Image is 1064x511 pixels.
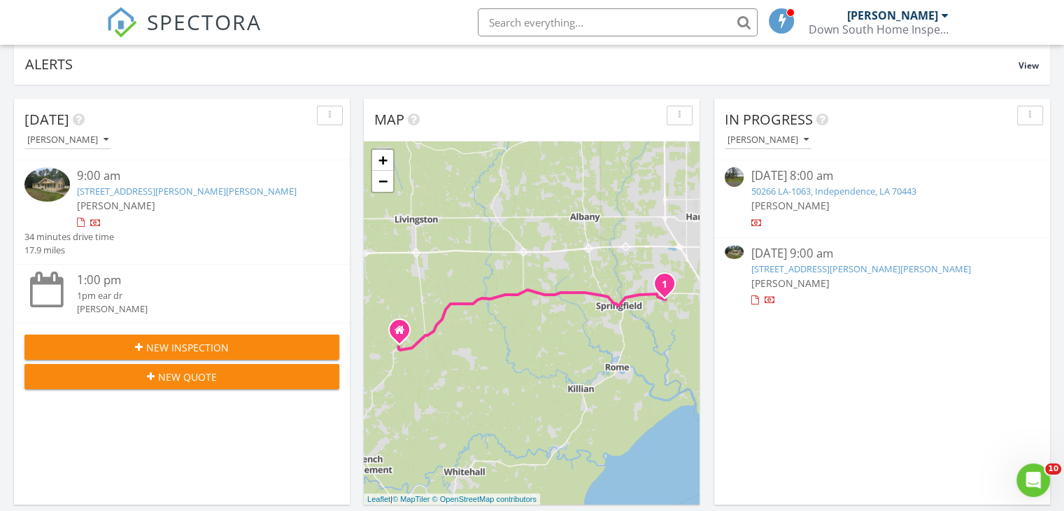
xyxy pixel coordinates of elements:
[147,7,262,36] span: SPECTORA
[751,199,829,212] span: [PERSON_NAME]
[725,110,813,129] span: In Progress
[24,364,339,389] button: New Quote
[364,493,540,505] div: |
[24,230,114,244] div: 34 minutes drive time
[728,135,809,145] div: [PERSON_NAME]
[725,167,1040,230] a: [DATE] 8:00 am 50266 LA-1063, Independence, LA 70443 [PERSON_NAME]
[367,495,390,503] a: Leaflet
[77,289,313,302] div: 1pm ear dr
[399,330,408,338] div: 19711 hwy 42, Livingston LA 70754
[77,185,297,197] a: [STREET_ADDRESS][PERSON_NAME][PERSON_NAME]
[77,272,313,289] div: 1:00 pm
[146,340,229,355] span: New Inspection
[725,245,1040,307] a: [DATE] 9:00 am [STREET_ADDRESS][PERSON_NAME][PERSON_NAME] [PERSON_NAME]
[725,167,744,186] img: streetview
[751,262,970,275] a: [STREET_ADDRESS][PERSON_NAME][PERSON_NAME]
[751,185,916,197] a: 50266 LA-1063, Independence, LA 70443
[372,171,393,192] a: Zoom out
[1045,463,1061,475] span: 10
[1016,463,1050,497] iframe: Intercom live chat
[77,167,313,185] div: 9:00 am
[77,302,313,316] div: [PERSON_NAME]
[432,495,537,503] a: © OpenStreetMap contributors
[374,110,404,129] span: Map
[751,167,1013,185] div: [DATE] 8:00 am
[725,245,744,260] img: 9372258%2Fcover_photos%2Fd7RqhBVnALEj4MedwTHC%2Fsmall.jpg
[809,22,949,36] div: Down South Home Inspection, LLC
[662,280,667,290] i: 1
[158,370,217,384] span: New Quote
[847,8,938,22] div: [PERSON_NAME]
[1019,59,1039,71] span: View
[665,283,673,292] div: 13258 Jones Rd, Ponchatoula, LA 70454
[27,135,108,145] div: [PERSON_NAME]
[24,110,69,129] span: [DATE]
[24,167,70,202] img: 9372258%2Fcover_photos%2Fd7RqhBVnALEj4MedwTHC%2Fsmall.jpg
[25,55,1019,73] div: Alerts
[77,199,155,212] span: [PERSON_NAME]
[24,335,339,360] button: New Inspection
[751,276,829,290] span: [PERSON_NAME]
[106,19,262,48] a: SPECTORA
[24,244,114,257] div: 17.9 miles
[24,167,339,257] a: 9:00 am [STREET_ADDRESS][PERSON_NAME][PERSON_NAME] [PERSON_NAME] 34 minutes drive time 17.9 miles
[24,131,111,150] button: [PERSON_NAME]
[725,131,811,150] button: [PERSON_NAME]
[751,245,1013,262] div: [DATE] 9:00 am
[392,495,430,503] a: © MapTiler
[106,7,137,38] img: The Best Home Inspection Software - Spectora
[372,150,393,171] a: Zoom in
[478,8,758,36] input: Search everything...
